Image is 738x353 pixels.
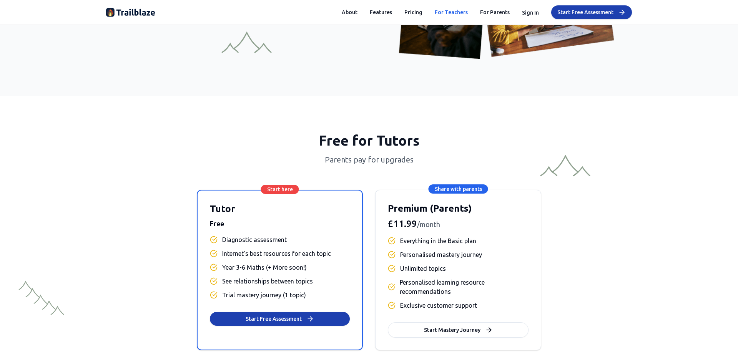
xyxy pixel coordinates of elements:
a: For Parents [480,8,510,16]
span: Year 3-6 Maths (+ More soon!) [222,263,307,272]
button: Features [370,8,392,16]
span: /month [417,220,440,228]
button: Start Free Assessment [551,5,632,19]
span: Internet's best resources for each topic [222,249,331,258]
span: Everything in the Basic plan [400,236,476,245]
span: Unlimited topics [400,264,446,273]
a: For Teachers [435,8,468,16]
span: Diagnostic assessment [222,235,287,244]
span: See relationships between topics [222,277,313,286]
p: Parents pay for upgrades [106,154,632,165]
h2: Free for Tutors [106,133,632,148]
p: Free [210,218,350,229]
img: Trailblaze [106,6,155,18]
button: Pricing [404,8,422,16]
button: Sign In [522,8,539,17]
span: Trial mastery journey (1 topic) [222,290,306,300]
span: Start here [261,185,299,194]
button: Start Free Assessment [210,312,350,326]
span: Personalised learning resource recommendations [400,278,529,296]
h3: Tutor [210,203,350,215]
a: Start Mastery Journey [388,326,529,333]
button: Sign In [522,9,539,17]
button: About [342,8,357,16]
button: Start Mastery Journey [388,322,529,338]
span: Personalised mastery journey [400,250,482,259]
span: £11.99 [388,219,417,229]
span: Exclusive customer support [400,301,477,310]
span: Share with parents [429,184,488,194]
h3: Premium (Parents) [388,202,529,215]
